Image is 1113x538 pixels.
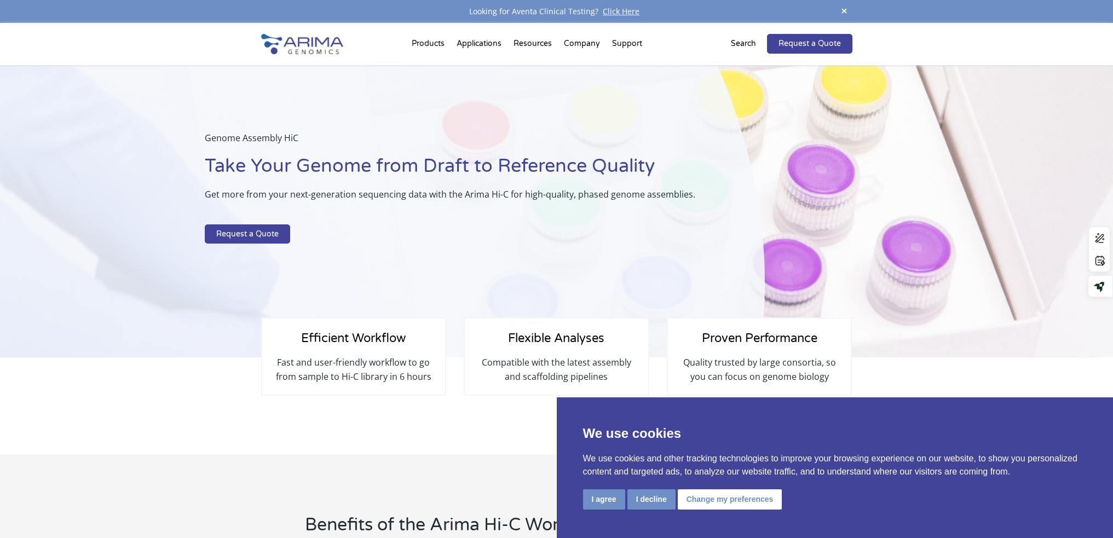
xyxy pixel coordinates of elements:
p: Quality trusted by large consortia, so you can focus on genome biology [679,355,840,384]
p: We use cookies and other tracking technologies to improve your browsing experience on our website... [583,452,1087,478]
p: Genome Assembly HiC [205,131,710,154]
p: We use cookies [583,424,1087,443]
button: I decline [627,489,676,510]
p: Get more from your next-generation sequencing data with the Arima Hi-C for high-quality, phased g... [205,187,710,210]
p: Search [731,37,756,51]
a: Request a Quote [767,34,852,54]
h1: Take Your Genome from Draft to Reference Quality [205,154,710,187]
p: Fast and user-friendly workflow to go from sample to Hi-C library in 6 hours [273,355,434,384]
div: Looking for Aventa Clinical Testing? [261,4,852,19]
button: Change my preferences [678,489,782,510]
span: Efficient Workflow [301,331,406,345]
span: Proven Performance [702,331,817,345]
a: Request a Quote [205,224,290,244]
img: Arima-Genomics-logo [261,34,343,54]
span: Flexible Analyses [508,331,604,345]
a: Click Here [598,6,644,16]
button: I agree [583,489,625,510]
p: Compatible with the latest assembly and scaffolding pipelines [476,355,637,384]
